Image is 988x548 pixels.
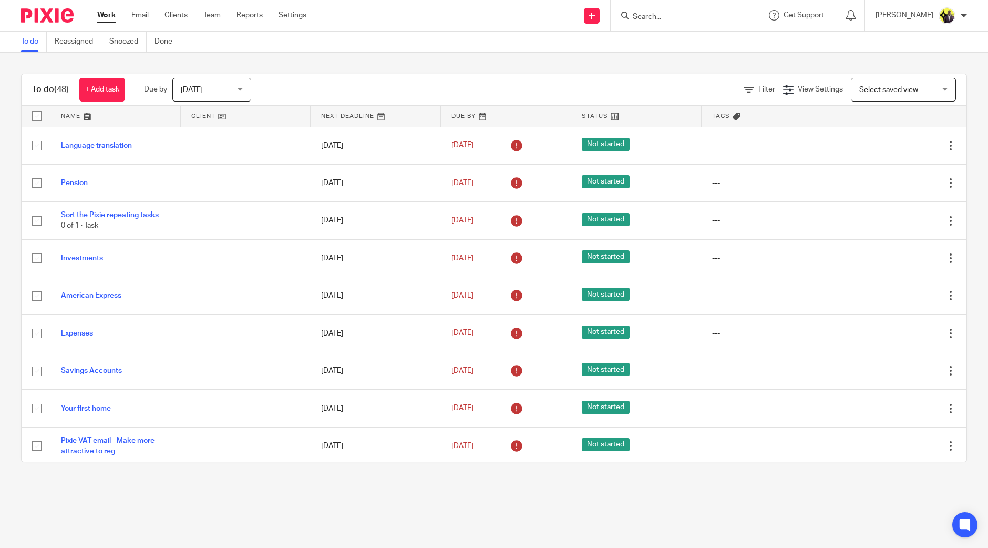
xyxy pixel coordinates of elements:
[311,277,441,314] td: [DATE]
[155,32,180,52] a: Done
[311,202,441,239] td: [DATE]
[311,127,441,164] td: [DATE]
[203,10,221,21] a: Team
[61,292,121,299] a: American Express
[582,138,630,151] span: Not started
[54,85,69,94] span: (48)
[131,10,149,21] a: Email
[451,404,474,412] span: [DATE]
[582,438,630,451] span: Not started
[876,10,933,21] p: [PERSON_NAME]
[712,366,826,376] div: ---
[61,437,155,455] a: Pixie VAT email - Make more attractive to reg
[451,442,474,450] span: [DATE]
[311,390,441,427] td: [DATE]
[311,239,441,277] td: [DATE]
[712,290,826,301] div: ---
[712,253,826,263] div: ---
[582,175,630,188] span: Not started
[311,352,441,390] td: [DATE]
[582,288,630,301] span: Not started
[451,292,474,299] span: [DATE]
[21,32,47,52] a: To do
[632,13,726,22] input: Search
[712,328,826,339] div: ---
[451,179,474,187] span: [DATE]
[582,213,630,226] span: Not started
[236,10,263,21] a: Reports
[712,140,826,151] div: ---
[61,405,111,412] a: Your first home
[32,84,69,95] h1: To do
[859,86,918,94] span: Select saved view
[311,164,441,201] td: [DATE]
[181,86,203,94] span: [DATE]
[712,441,826,451] div: ---
[144,84,167,95] p: Due by
[451,255,474,262] span: [DATE]
[582,250,630,263] span: Not started
[451,142,474,149] span: [DATE]
[712,178,826,188] div: ---
[451,217,474,224] span: [DATE]
[109,32,147,52] a: Snoozed
[582,326,630,339] span: Not started
[61,211,159,219] a: Sort the Pixie repeating tasks
[61,367,122,374] a: Savings Accounts
[61,179,88,187] a: Pension
[758,86,775,93] span: Filter
[61,255,103,262] a: Investments
[451,367,474,374] span: [DATE]
[712,215,826,226] div: ---
[279,10,306,21] a: Settings
[311,427,441,464] td: [DATE]
[798,86,843,93] span: View Settings
[712,403,826,414] div: ---
[97,10,116,21] a: Work
[79,78,125,102] a: + Add task
[61,142,132,149] a: Language translation
[582,401,630,414] span: Not started
[939,7,955,24] img: Yemi-Starbridge.jpg
[784,12,824,19] span: Get Support
[55,32,101,52] a: Reassigned
[61,330,93,337] a: Expenses
[311,314,441,352] td: [DATE]
[61,222,98,230] span: 0 of 1 · Task
[712,113,730,119] span: Tags
[451,330,474,337] span: [DATE]
[582,363,630,376] span: Not started
[21,8,74,23] img: Pixie
[164,10,188,21] a: Clients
